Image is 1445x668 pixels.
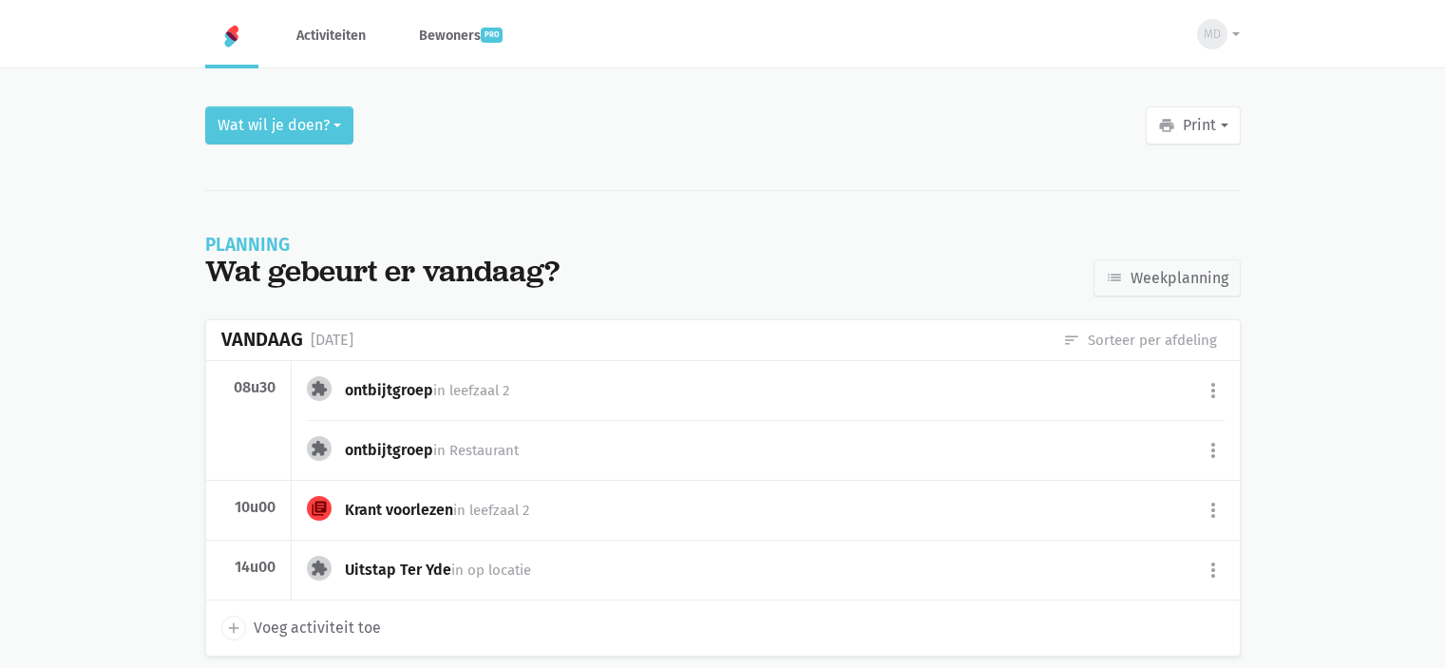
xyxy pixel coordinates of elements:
span: in leefzaal 2 [433,382,509,399]
div: Wat gebeurt er vandaag? [205,254,560,289]
button: Wat wil je doen? [205,106,353,144]
div: [DATE] [311,328,353,353]
div: ontbijtgroep [345,440,534,461]
span: pro [481,28,503,43]
i: add [225,620,242,637]
div: Planning [205,237,560,254]
span: in Restaurant [433,442,519,459]
div: ontbijtgroep [345,380,524,401]
i: library_books [311,500,328,517]
div: 14u00 [221,558,276,577]
div: 08u30 [221,378,276,397]
span: in op locatie [451,562,531,579]
a: Sorteer per afdeling [1063,330,1217,351]
button: Print [1146,106,1240,144]
a: Bewonerspro [404,4,518,67]
span: Voeg activiteit toe [254,616,381,640]
button: MD [1185,12,1240,56]
img: Home [220,25,243,48]
i: extension [311,440,328,457]
i: extension [311,560,328,577]
i: sort [1063,332,1080,349]
span: MD [1204,25,1221,44]
div: Krant voorlezen [345,500,544,521]
span: in leefzaal 2 [453,502,529,519]
i: print [1158,117,1175,134]
a: Weekplanning [1093,259,1241,297]
a: Activiteiten [281,4,381,67]
div: 10u00 [221,498,276,517]
a: add Voeg activiteit toe [221,616,381,640]
i: list [1106,269,1123,286]
div: Uitstap Ter Yde [345,560,546,581]
i: extension [311,380,328,397]
div: Vandaag [221,329,303,351]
